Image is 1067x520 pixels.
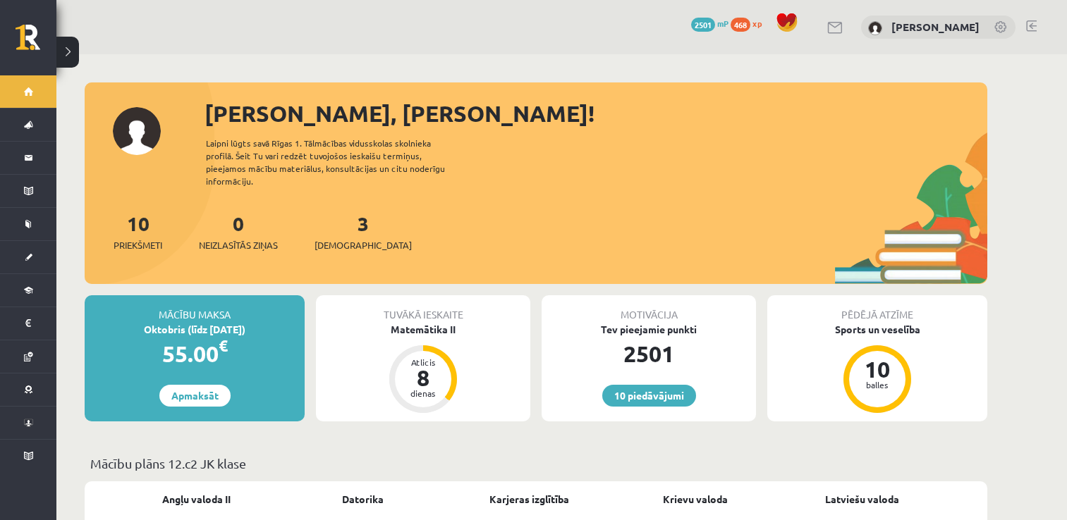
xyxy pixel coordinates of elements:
[602,385,696,407] a: 10 piedāvājumi
[542,322,756,337] div: Tev pieejamie punkti
[691,18,715,32] span: 2501
[542,295,756,322] div: Motivācija
[205,97,987,130] div: [PERSON_NAME], [PERSON_NAME]!
[856,358,898,380] div: 10
[752,18,762,29] span: xp
[767,322,987,415] a: Sports un veselība 10 balles
[856,380,898,389] div: balles
[199,238,278,252] span: Neizlasītās ziņas
[489,492,569,507] a: Karjeras izglītība
[315,211,412,252] a: 3[DEMOGRAPHIC_DATA]
[16,25,56,60] a: Rīgas 1. Tālmācības vidusskola
[731,18,750,32] span: 468
[767,295,987,322] div: Pēdējā atzīme
[90,454,982,473] p: Mācību plāns 12.c2 JK klase
[206,137,470,187] div: Laipni lūgts savā Rīgas 1. Tālmācības vidusskolas skolnieka profilā. Šeit Tu vari redzēt tuvojošo...
[316,295,530,322] div: Tuvākā ieskaite
[825,492,899,507] a: Latviešu valoda
[114,211,162,252] a: 10Priekšmeti
[85,337,305,371] div: 55.00
[316,322,530,415] a: Matemātika II Atlicis 8 dienas
[891,20,980,34] a: [PERSON_NAME]
[315,238,412,252] span: [DEMOGRAPHIC_DATA]
[691,18,728,29] a: 2501 mP
[85,322,305,337] div: Oktobris (līdz [DATE])
[342,492,384,507] a: Datorika
[159,385,231,407] a: Apmaksāt
[731,18,769,29] a: 468 xp
[767,322,987,337] div: Sports un veselība
[868,21,882,35] img: Linda Zemīte
[114,238,162,252] span: Priekšmeti
[85,295,305,322] div: Mācību maksa
[717,18,728,29] span: mP
[316,322,530,337] div: Matemātika II
[402,358,444,366] div: Atlicis
[162,492,231,507] a: Angļu valoda II
[402,366,444,389] div: 8
[199,211,278,252] a: 0Neizlasītās ziņas
[542,337,756,371] div: 2501
[663,492,728,507] a: Krievu valoda
[219,335,228,356] span: €
[402,389,444,397] div: dienas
